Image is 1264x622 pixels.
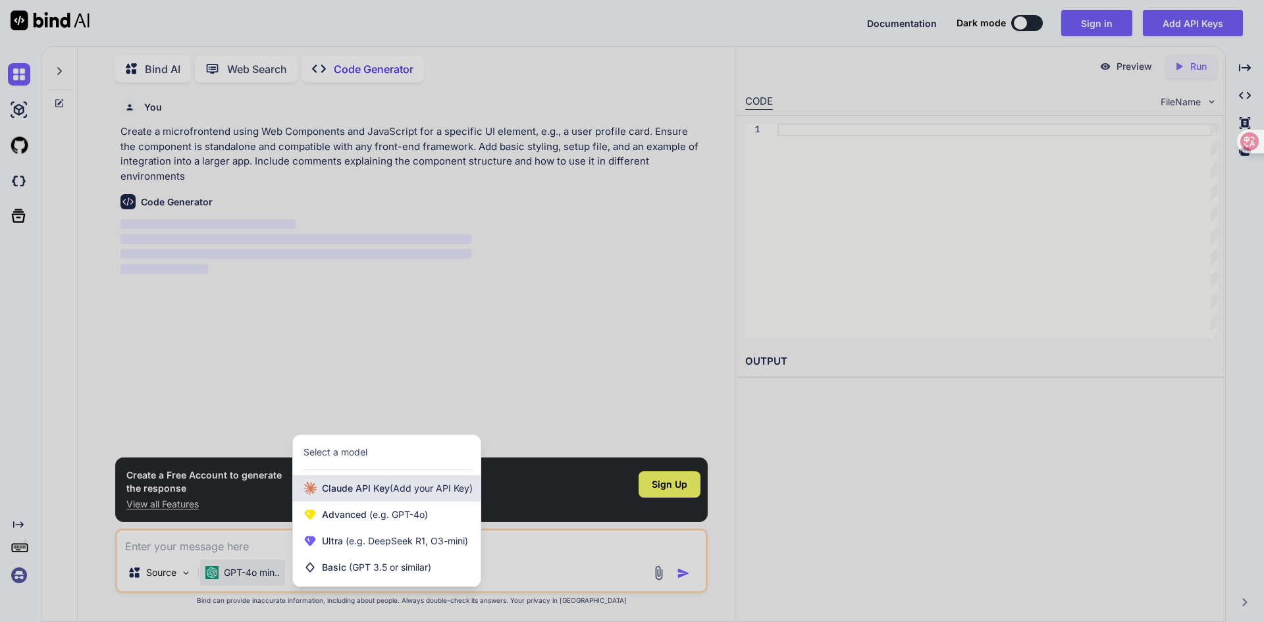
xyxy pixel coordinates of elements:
[322,508,428,521] span: Advanced
[390,482,473,494] span: (Add your API Key)
[322,534,468,548] span: Ultra
[367,509,428,520] span: (e.g. GPT-4o)
[322,482,473,495] span: Claude API Key
[343,535,468,546] span: (e.g. DeepSeek R1, O3-mini)
[322,561,431,574] span: Basic
[349,561,431,573] span: (GPT 3.5 or similar)
[303,446,367,459] div: Select a model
